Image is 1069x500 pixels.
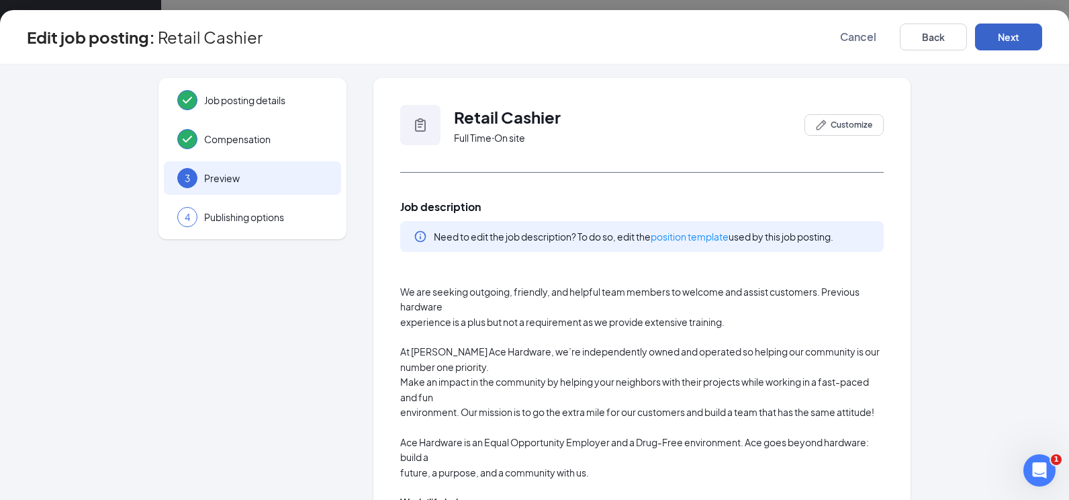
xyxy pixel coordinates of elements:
svg: Clipboard [412,117,428,133]
span: Preview [204,171,328,185]
button: Next [975,24,1042,50]
button: PencilIconCustomize [804,114,884,136]
p: experience is a plus but not a requirement as we provide extensive training. [400,315,884,329]
span: Full Time [454,131,492,144]
span: Retail Cashier [454,107,561,127]
p: Ace Hardware is an Equal Opportunity Employer and a Drug-Free environment. Ace goes beyond hardwa... [400,435,884,465]
span: Cancel [840,30,876,44]
span: 3 [185,171,190,185]
span: Retail Cashier [158,30,263,44]
p: environment. Our mission is to go the extra mile for our customers and build a team that has the ... [400,405,884,419]
span: Job posting details [204,93,328,107]
span: Publishing options [204,210,328,224]
h3: Edit job posting: [27,26,155,48]
iframe: Intercom live chat [1023,454,1056,487]
span: ‧ On site [492,131,525,144]
span: Job description [400,200,884,214]
span: Compensation [204,132,328,146]
p: future, a purpose, and a community with us. [400,465,884,480]
span: Need to edit the job description? To do so, edit the used by this job posting. [434,231,833,243]
p: At [PERSON_NAME] Ace Hardware, we’re independently owned and operated so helping our community is... [400,344,884,374]
span: 4 [185,210,190,224]
svg: Checkmark [179,92,195,108]
svg: PencilIcon [816,120,827,130]
p: We are seeking outgoing, friendly, and helpful team members to welcome and assist customers. Prev... [400,284,884,315]
button: Back [900,24,967,50]
button: Cancel [825,24,892,50]
p: Make an impact in the community by helping your neighbors with their projects while working in a ... [400,374,884,405]
span: 1 [1051,454,1062,465]
a: position template [651,231,729,243]
svg: Checkmark [179,131,195,147]
span: Customize [831,119,872,131]
svg: Info [414,230,427,243]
